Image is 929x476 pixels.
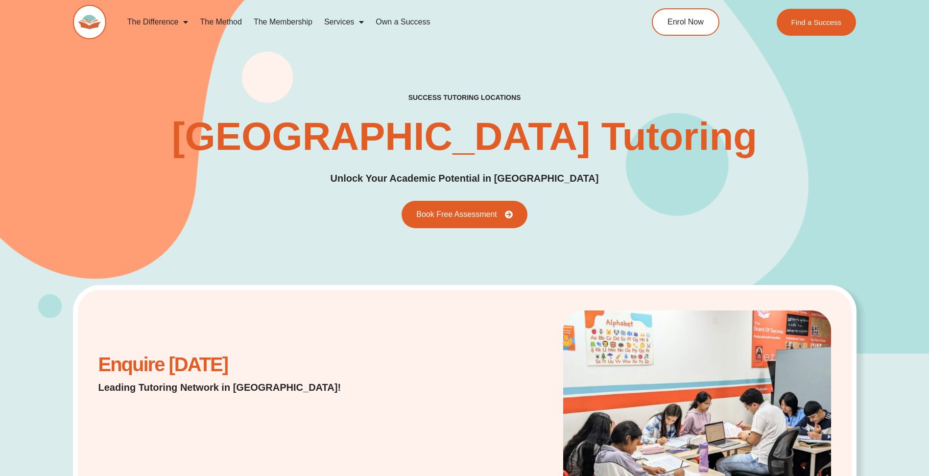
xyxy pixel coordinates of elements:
nav: Menu [121,11,607,33]
a: Find a Success [777,9,857,36]
a: The Membership [248,11,318,33]
h2: Enquire [DATE] [98,358,366,371]
h2: success tutoring locations [408,93,521,102]
a: Enrol Now [652,8,719,36]
a: Book Free Assessment [402,201,527,228]
a: Services [318,11,370,33]
a: The Difference [121,11,194,33]
h2: [GEOGRAPHIC_DATA] Tutoring [172,117,757,156]
p: Leading Tutoring Network in [GEOGRAPHIC_DATA]! [98,381,366,394]
span: Enrol Now [667,18,704,26]
a: Own a Success [370,11,436,33]
span: Find a Success [791,19,842,26]
a: The Method [194,11,247,33]
h2: Unlock Your Academic Potential in [GEOGRAPHIC_DATA] [331,171,599,186]
span: Book Free Assessment [416,211,497,218]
